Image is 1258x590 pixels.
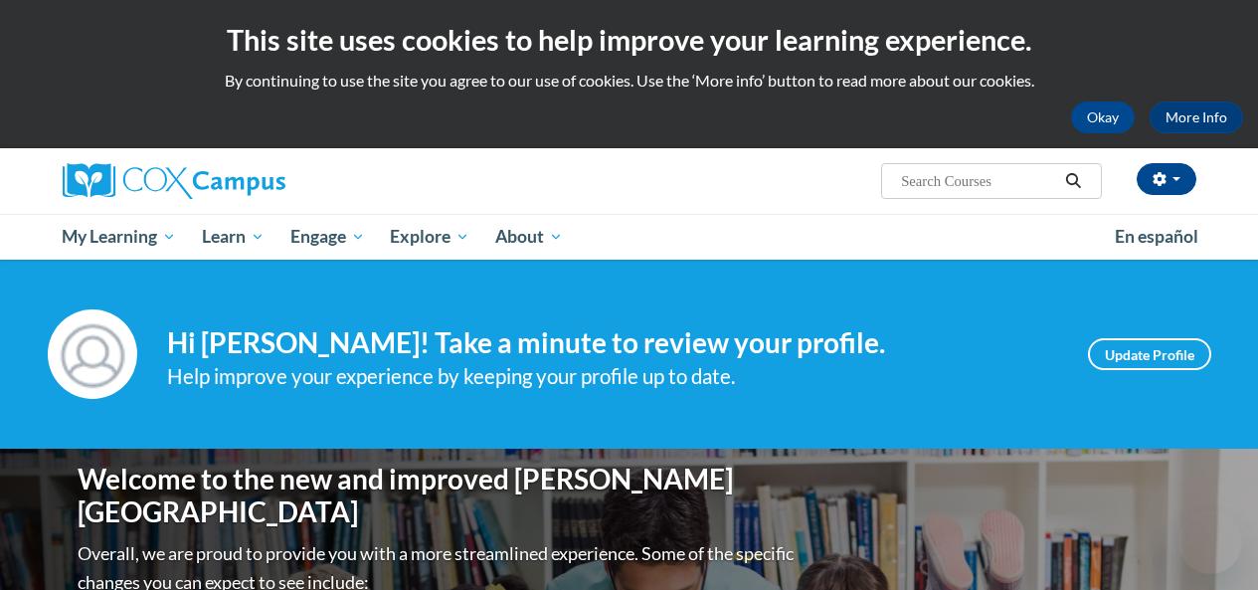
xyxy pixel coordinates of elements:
[377,214,482,260] a: Explore
[1150,101,1243,133] a: More Info
[899,169,1058,193] input: Search Courses
[78,463,799,529] h1: Welcome to the new and improved [PERSON_NAME][GEOGRAPHIC_DATA]
[1137,163,1196,195] button: Account Settings
[167,360,1058,393] div: Help improve your experience by keeping your profile up to date.
[1178,510,1242,574] iframe: Button to launch messaging window
[1102,216,1211,258] a: En español
[62,225,176,249] span: My Learning
[1071,101,1135,133] button: Okay
[63,163,421,199] a: Cox Campus
[390,225,469,249] span: Explore
[1058,169,1088,193] button: Search
[290,225,365,249] span: Engage
[50,214,190,260] a: My Learning
[63,163,285,199] img: Cox Campus
[48,309,137,399] img: Profile Image
[189,214,277,260] a: Learn
[495,225,563,249] span: About
[482,214,576,260] a: About
[15,70,1243,92] p: By continuing to use the site you agree to our use of cookies. Use the ‘More info’ button to read...
[15,20,1243,60] h2: This site uses cookies to help improve your learning experience.
[1088,338,1211,370] a: Update Profile
[1115,226,1198,247] span: En español
[202,225,265,249] span: Learn
[167,326,1058,360] h4: Hi [PERSON_NAME]! Take a minute to review your profile.
[48,214,1211,260] div: Main menu
[277,214,378,260] a: Engage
